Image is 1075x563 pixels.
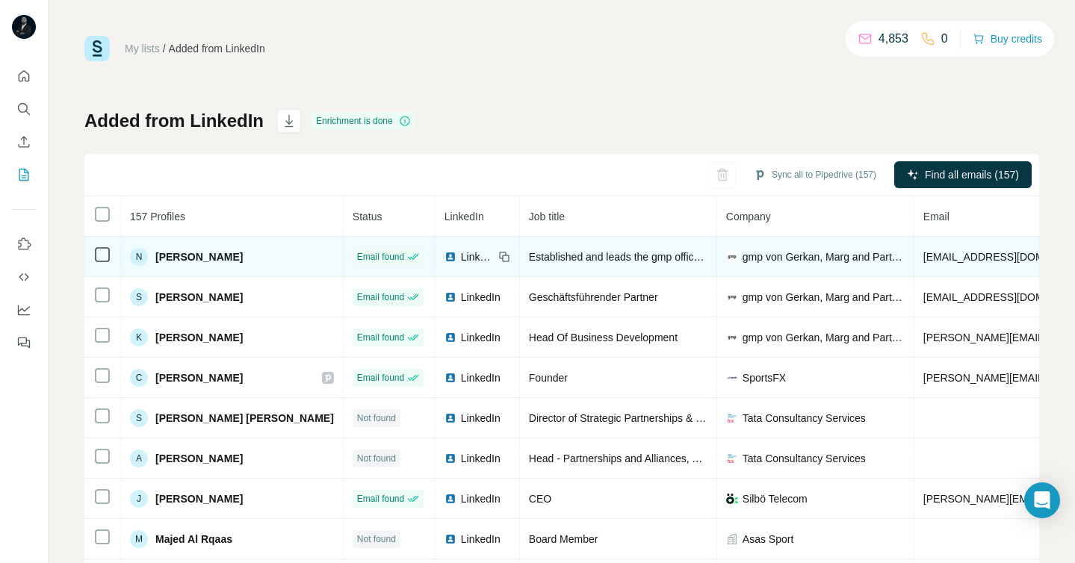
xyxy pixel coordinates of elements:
img: LinkedIn logo [444,332,456,343]
img: Avatar [12,15,36,39]
div: S [130,409,148,427]
span: LinkedIn [461,290,501,305]
span: Find all emails (157) [925,167,1019,182]
img: company-logo [726,494,738,504]
img: company-logo [726,332,738,343]
a: My lists [125,43,160,55]
span: Founder [529,372,568,384]
span: Board Member [529,533,598,545]
img: LinkedIn logo [444,372,456,384]
span: Asas Sport [743,532,793,547]
img: company-logo [726,452,738,464]
span: LinkedIn [461,451,501,466]
span: CEO [529,493,551,505]
span: Email found [357,290,404,304]
span: gmp von Gerkan, Marg and Partners Architects [743,330,905,345]
div: A [130,450,148,467]
span: LinkedIn [461,370,501,385]
span: LinkedIn [461,532,501,547]
p: 4,853 [879,30,908,48]
p: 0 [941,30,948,48]
span: [PERSON_NAME] [155,330,243,345]
button: Use Surfe on LinkedIn [12,231,36,258]
img: LinkedIn logo [444,412,456,424]
span: [PERSON_NAME] [155,290,243,305]
img: company-logo [726,372,738,384]
button: Search [12,96,36,122]
img: LinkedIn logo [444,533,456,545]
button: Feedback [12,329,36,356]
span: Head - Partnerships and Alliances, The Americas - TCS Financial Solutions [529,452,877,464]
button: Quick start [12,63,36,90]
span: Email found [357,250,404,264]
span: SportsFX [743,370,786,385]
span: 157 Profiles [130,211,185,223]
span: [PERSON_NAME] [PERSON_NAME] [155,411,334,426]
button: Buy credits [973,28,1042,49]
span: Not found [357,532,396,546]
span: Not found [357,411,396,425]
span: LinkedIn [461,249,494,264]
button: Enrich CSV [12,128,36,155]
span: Majed Al Rqaas [155,532,232,547]
span: gmp von Gerkan, Marg and Partners Architects [743,249,905,264]
button: Use Surfe API [12,264,36,290]
img: LinkedIn logo [444,291,456,303]
span: Company [726,211,771,223]
img: LinkedIn logo [444,493,456,505]
img: company-logo [726,412,738,424]
span: Not found [357,452,396,465]
span: Tata Consultancy Services [743,451,866,466]
span: Silbö Telecom [743,491,808,506]
h1: Added from LinkedIn [84,109,264,133]
button: Dashboard [12,296,36,323]
button: Sync all to Pipedrive (157) [743,164,887,186]
span: [PERSON_NAME] [155,491,243,506]
span: Director of Strategic Partnerships & Digital Transformation [529,412,797,424]
span: Email found [357,371,404,385]
span: Status [353,211,382,223]
span: LinkedIn [461,491,501,506]
span: Email found [357,331,404,344]
span: Job title [529,211,565,223]
button: Find all emails (157) [894,161,1032,188]
img: LinkedIn logo [444,452,456,464]
div: Enrichment is done [312,112,415,130]
span: gmp von Gerkan, Marg and Partners Architects [743,290,905,305]
span: Email [923,211,949,223]
span: LinkedIn [461,330,501,345]
span: [PERSON_NAME] [155,249,243,264]
div: J [130,490,148,508]
img: Surfe Logo [84,36,110,61]
span: Email found [357,492,404,506]
button: My lists [12,161,36,188]
div: M [130,530,148,548]
span: Tata Consultancy Services [743,411,866,426]
img: company-logo [726,291,738,303]
img: LinkedIn logo [444,251,456,263]
div: C [130,369,148,387]
span: LinkedIn [461,411,501,426]
div: K [130,329,148,346]
img: company-logo [726,251,738,263]
span: LinkedIn [444,211,484,223]
span: [PERSON_NAME] [155,370,243,385]
div: S [130,288,148,306]
div: Added from LinkedIn [169,41,265,56]
div: N [130,248,148,266]
span: [PERSON_NAME] [155,451,243,466]
div: Open Intercom Messenger [1024,482,1060,518]
span: Head Of Business Development [529,332,678,343]
li: / [163,41,166,56]
span: Geschäftsführender Partner [529,291,658,303]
